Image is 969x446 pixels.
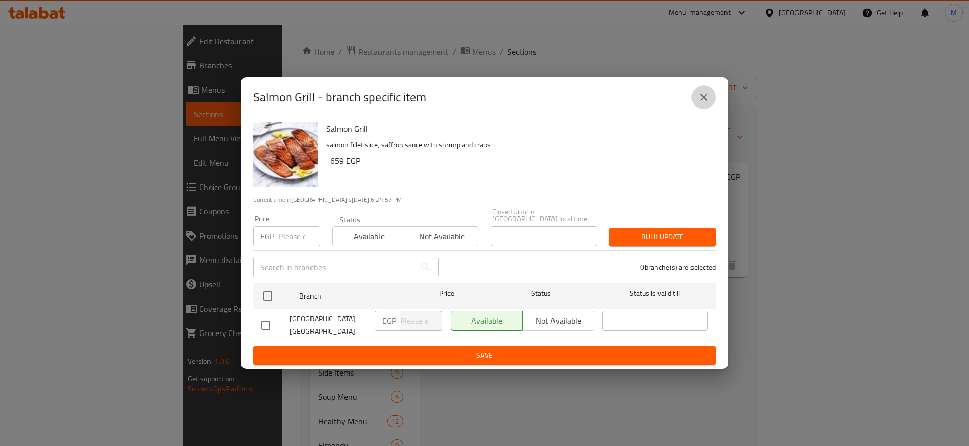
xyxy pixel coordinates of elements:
p: salmon fillet slice, saffron sauce with shrimp and crabs [326,139,708,152]
span: Price [413,287,480,300]
span: Bulk update [617,231,708,243]
span: Available [337,229,401,244]
span: [GEOGRAPHIC_DATA], [GEOGRAPHIC_DATA] [290,313,367,338]
button: Not available [405,226,478,246]
img: Salmon Grill [253,122,318,187]
h6: Salmon Grill [326,122,708,136]
button: Save [253,346,716,365]
p: Current time in [GEOGRAPHIC_DATA] is [DATE] 6:24:57 PM [253,195,716,204]
button: Available [332,226,405,246]
input: Please enter price [400,311,442,331]
h2: Salmon Grill - branch specific item [253,89,426,105]
p: EGP [260,230,274,242]
span: Status [489,287,594,300]
p: 0 branche(s) are selected [640,262,716,272]
input: Please enter price [279,226,320,246]
span: Status is valid till [602,287,708,300]
p: EGP [382,315,396,327]
span: Not available [409,229,474,244]
input: Search in branches [253,257,416,277]
button: close [691,85,716,109]
span: Branch [299,290,405,303]
h6: 659 EGP [330,154,708,168]
span: Save [261,349,708,362]
button: Bulk update [609,228,716,246]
